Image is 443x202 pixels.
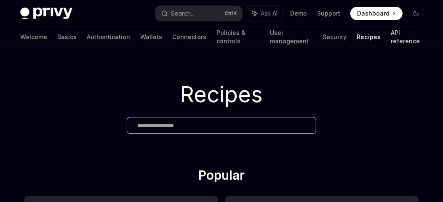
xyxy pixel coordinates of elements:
a: Security [323,27,347,47]
a: Policies & controls [216,27,260,47]
a: Authentication [87,27,130,47]
a: Wallets [140,27,162,47]
span: Ctrl K [224,10,237,17]
span: Ask AI [261,9,278,18]
a: User management [270,27,313,47]
a: Welcome [20,27,47,47]
a: Dashboard [350,7,403,20]
a: Connectors [172,27,206,47]
button: Toggle dark mode [409,7,423,20]
div: Search... [171,8,195,19]
button: Ask AI [246,6,283,21]
a: Basics [57,27,77,47]
a: Support [317,9,340,18]
a: API reference [391,27,423,47]
span: Dashboard [357,9,390,18]
a: Recipes [357,27,381,47]
a: Demo [290,9,307,18]
button: Search...CtrlK [155,6,243,21]
h2: Popular [24,167,419,186]
img: dark logo [20,8,72,19]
